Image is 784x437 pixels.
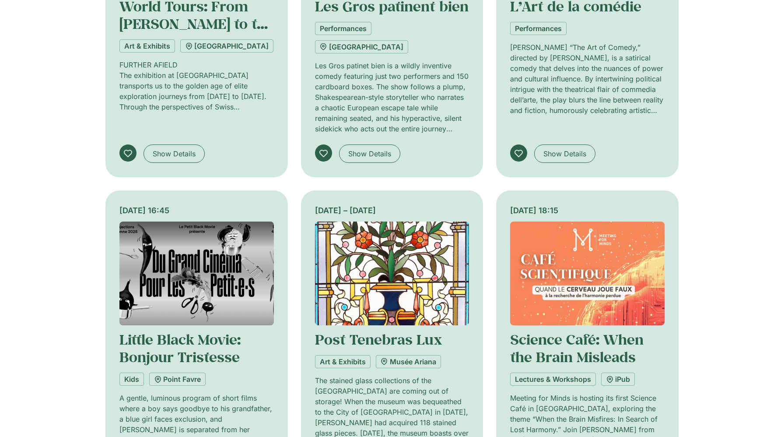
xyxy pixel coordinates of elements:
[315,22,371,35] a: Performances
[510,22,567,35] a: Performances
[510,204,665,216] div: [DATE] 18:15
[315,60,469,134] p: Les Gros patinet bien is a wildly inventive comedy featuring just two performers and 150 cardboar...
[315,355,371,368] a: Art & Exhibits
[119,204,274,216] div: [DATE] 16:45
[510,42,665,116] p: [PERSON_NAME] “The Art of Comedy,” directed by [PERSON_NAME], is a satirical comedy that delves i...
[510,373,596,386] a: Lectures & Workshops
[119,330,241,366] a: Little Black Movie: Bonjour Tristesse
[315,204,469,216] div: [DATE] – [DATE]
[149,373,206,386] a: Point Favre
[143,144,205,163] a: Show Details
[510,330,644,366] a: Science Café: When the Brain Misleads
[534,144,595,163] a: Show Details
[348,148,391,159] span: Show Details
[510,222,665,325] img: Coolturalia - Café Scientifique: Quand le cerveau joue faux
[153,148,196,159] span: Show Details
[543,148,586,159] span: Show Details
[315,330,442,349] a: Post Tenebras Lux
[339,144,400,163] a: Show Details
[119,39,175,53] a: Art & Exhibits
[180,39,273,53] a: [GEOGRAPHIC_DATA]
[119,60,274,70] p: FURTHER AFIELD
[119,70,274,112] p: The exhibition at [GEOGRAPHIC_DATA] transports us to the golden age of elite exploration journeys...
[315,40,408,53] a: [GEOGRAPHIC_DATA]
[376,355,441,368] a: Musée Ariana
[119,373,144,386] a: Kids
[601,373,635,386] a: iPub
